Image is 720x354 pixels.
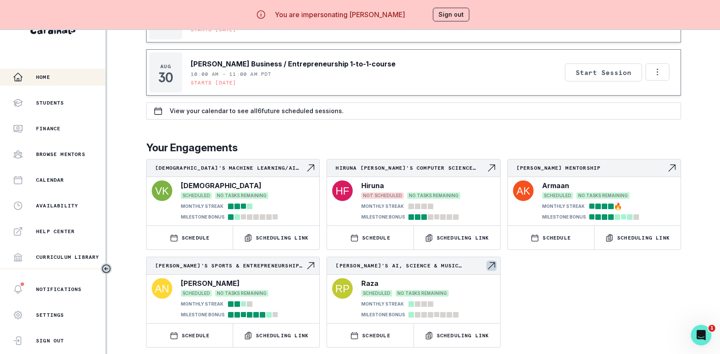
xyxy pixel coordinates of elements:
button: Sign out [433,8,469,21]
p: Your Engagements [146,140,681,156]
svg: Navigate to engagement page [306,163,316,173]
button: Scheduling Link [233,324,319,347]
svg: Navigate to engagement page [306,261,316,271]
button: SCHEDULE [147,324,233,347]
span: 1 [708,325,715,332]
button: SCHEDULE [327,226,413,249]
span: SCHEDULED [361,290,392,297]
span: NO TASKS REMAINING [576,192,630,199]
button: Scheduling Link [414,324,500,347]
p: Browse Mentors [36,151,85,158]
p: Finance [36,125,60,132]
span: NOT SCHEDULED [361,192,404,199]
p: MONTHLY STREAK [361,203,404,210]
span: NO TASKS REMAINING [215,290,268,297]
p: SCHEDULE [182,234,210,241]
p: Scheduling Link [256,332,309,339]
img: svg [152,180,172,201]
p: SCHEDULE [543,234,571,241]
button: SCHEDULE [508,226,594,249]
p: Help Center [36,228,75,235]
button: Scheduling Link [594,226,681,249]
span: SCHEDULED [181,192,212,199]
p: MILESTONE BONUS [542,214,586,220]
p: Notifications [36,286,82,293]
iframe: Intercom live chat [691,325,711,345]
p: [PERSON_NAME]'s Sports & Entrepreneurship Passion Project [155,262,306,269]
p: 30 [158,73,173,82]
button: SCHEDULE [327,324,413,347]
p: MILESTONE BONUS [181,214,225,220]
a: [DEMOGRAPHIC_DATA]'s Machine Learning/AI Passion ProjectNavigate to engagement page[DEMOGRAPHIC_D... [147,159,319,222]
p: Hiruna [PERSON_NAME]'s Computer Science Research Project [336,165,486,171]
span: NO TASKS REMAINING [407,192,460,199]
button: Toggle sidebar [101,263,112,274]
img: svg [152,278,172,299]
p: SCHEDULE [182,332,210,339]
p: Calendar [36,177,64,183]
p: Curriculum Library [36,254,99,261]
button: Scheduling Link [414,226,500,249]
p: Scheduling Link [437,332,489,339]
img: svg [513,180,534,201]
p: MONTHLY STREAK [181,301,223,307]
p: [PERSON_NAME] [181,278,240,288]
span: 🔥 [614,201,622,211]
svg: Navigate to engagement page [486,261,497,271]
p: Sign Out [36,337,64,344]
svg: Navigate to engagement page [486,163,497,173]
p: 10:00 AM - 11:00 AM PDT [191,71,272,78]
p: [DEMOGRAPHIC_DATA] [181,180,261,191]
a: [PERSON_NAME]'s Sports & Entrepreneurship Passion ProjectNavigate to engagement page[PERSON_NAME]... [147,257,319,320]
p: MILESTONE BONUS [361,312,405,318]
p: MILESTONE BONUS [361,214,405,220]
img: svg [332,180,353,201]
p: [DEMOGRAPHIC_DATA]'s Machine Learning/AI Passion Project [155,165,306,171]
button: Start Session [565,63,642,81]
img: svg [332,278,353,299]
p: Students [36,99,64,106]
svg: Navigate to engagement page [667,163,677,173]
p: SCHEDULE [362,332,390,339]
p: SCHEDULE [362,234,390,241]
p: MILESTONE BONUS [181,312,225,318]
p: View your calendar to see all 6 future scheduled sessions. [170,108,344,114]
span: SCHEDULED [181,290,212,297]
p: You are impersonating [PERSON_NAME] [275,9,405,20]
p: Home [36,74,50,81]
button: Options [645,63,669,81]
span: NO TASKS REMAINING [396,290,449,297]
p: MONTHLY STREAK [542,203,585,210]
p: MONTHLY STREAK [181,203,223,210]
p: Raza [361,278,378,288]
span: SCHEDULED [542,192,573,199]
a: Hiruna [PERSON_NAME]'s Computer Science Research ProjectNavigate to engagement pageHirunaNOT SCHE... [327,159,500,222]
p: Armaan [542,180,569,191]
button: Scheduling Link [233,226,319,249]
p: Scheduling Link [256,234,309,241]
p: Hiruna [361,180,384,191]
a: [PERSON_NAME] MentorshipNavigate to engagement pageArmaanSCHEDULEDNO TASKS REMAININGMONTHLY STREA... [508,159,681,222]
p: Scheduling Link [617,234,670,241]
p: Aug [160,63,171,70]
button: SCHEDULE [147,226,233,249]
p: Starts [DATE] [191,79,237,86]
span: NO TASKS REMAINING [215,192,268,199]
a: [PERSON_NAME]'s AI, Science & Music Passion ProjectNavigate to engagement pageRazaSCHEDULEDNO TAS... [327,257,500,320]
p: MONTHLY STREAK [361,301,404,307]
p: Availability [36,202,78,209]
p: [PERSON_NAME] Business / Entrepreneurship 1-to-1-course [191,59,396,69]
p: Settings [36,312,64,318]
p: [PERSON_NAME] Mentorship [516,165,667,171]
p: Scheduling Link [437,234,489,241]
p: [PERSON_NAME]'s AI, Science & Music Passion Project [336,262,486,269]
